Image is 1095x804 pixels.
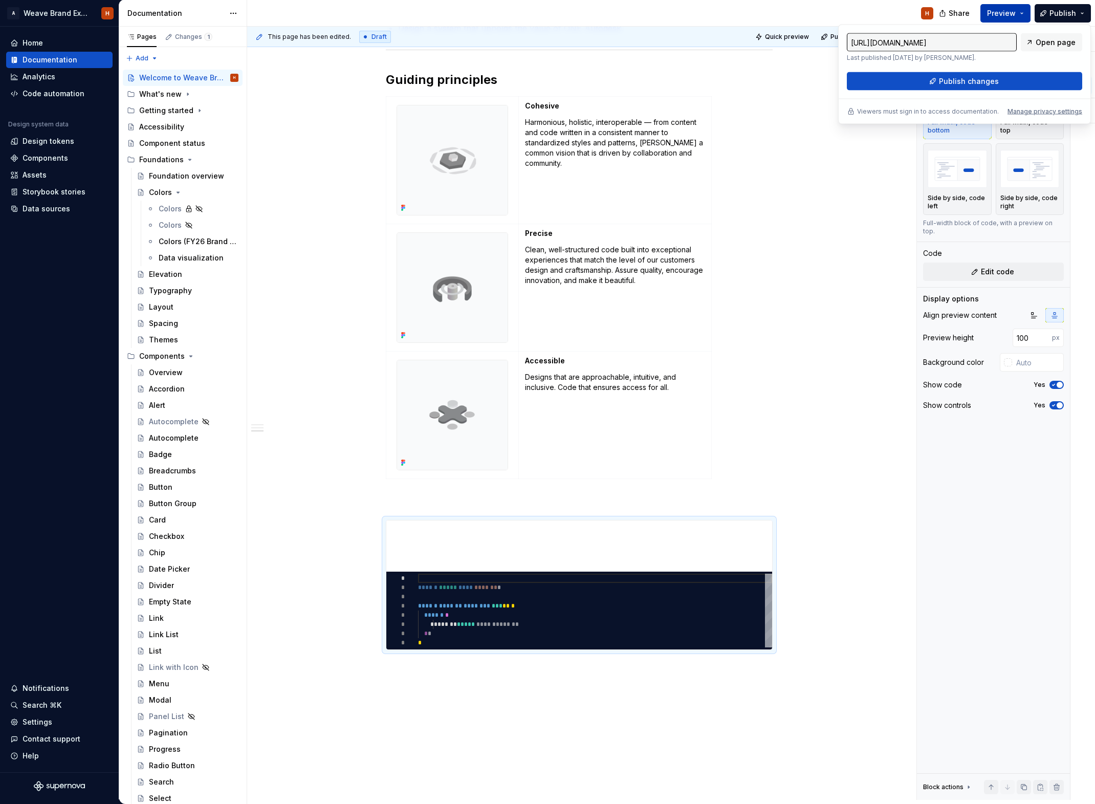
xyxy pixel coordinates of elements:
a: Card [133,512,243,528]
div: Link List [149,629,179,640]
img: e09ba4ea-46dd-4a41-8949-3bfe05d58bd9.png [397,233,508,342]
a: Chip [133,545,243,561]
button: Edit code [923,263,1064,281]
strong: Cohesive [525,101,559,110]
div: Weave Brand Extended [24,8,89,18]
a: Link [133,610,243,626]
div: Pagination [149,728,188,738]
span: Publish [1049,8,1076,18]
a: Assets [6,167,113,183]
div: A [7,7,19,19]
div: Divider [149,580,174,591]
label: Yes [1034,381,1045,389]
a: Autocomplete [133,430,243,446]
p: Designs that are approachable, intuitive, and inclusive. Code that ensures access for all. [525,372,705,393]
div: Alert [149,400,165,410]
div: Component status [139,138,205,148]
p: Last published [DATE] by [PERSON_NAME]. [847,54,1017,62]
div: Search ⌘K [23,700,61,710]
p: Full width, code top [1000,118,1060,135]
div: Show code [923,380,962,390]
div: Autocomplete [149,433,199,443]
a: Divider [133,577,243,594]
svg: Supernova Logo [34,781,85,791]
div: Checkbox [149,531,184,541]
p: Full width, code bottom [928,118,987,135]
a: Data sources [6,201,113,217]
a: Analytics [6,69,113,85]
a: Foundation overview [133,168,243,184]
div: Link [149,613,164,623]
div: Display options [923,294,979,304]
p: Harmonious, holistic, interoperable — from content and code written in a consistent manner to sta... [525,117,705,168]
div: Colors [159,204,182,214]
div: Radio Button [149,760,195,771]
a: Documentation [6,52,113,68]
div: What's new [123,86,243,102]
p: Side by side, code left [928,194,987,210]
div: Accordion [149,384,185,394]
div: Spacing [149,318,178,329]
a: Empty State [133,594,243,610]
a: Colors [142,217,243,233]
div: Storybook stories [23,187,85,197]
a: Badge [133,446,243,463]
img: 494f8b83-0a6a-4a33-9656-fd86d2ccd8ae.png [397,105,508,215]
div: Progress [149,744,181,754]
button: Help [6,748,113,764]
div: Analytics [23,72,55,82]
div: Card [149,515,166,525]
div: Menu [149,679,169,689]
div: Documentation [23,55,77,65]
a: Code automation [6,85,113,102]
div: Help [23,751,39,761]
div: Preview height [923,333,974,343]
div: Components [139,351,185,361]
a: Accessibility [123,119,243,135]
button: Quick preview [752,30,814,44]
div: Design system data [8,120,69,128]
div: Getting started [139,105,193,116]
p: px [1052,334,1060,342]
a: Link List [133,626,243,643]
button: placeholderSide by side, code right [996,143,1064,215]
button: Notifications [6,680,113,697]
a: Components [6,150,113,166]
a: Panel List [133,708,243,725]
a: Spacing [133,315,243,332]
a: Search [133,774,243,790]
div: Code [923,248,942,258]
div: Show controls [923,400,971,410]
span: This page has been edited. [268,33,351,41]
a: Pagination [133,725,243,741]
div: H [925,9,929,17]
div: Overview [149,367,183,378]
a: Elevation [133,266,243,283]
span: Publish changes [939,76,999,86]
div: Breadcrumbs [149,466,196,476]
div: Pages [127,33,157,41]
a: Component status [123,135,243,151]
div: Welcome to Weave Brand Extended [139,73,224,83]
div: Design tokens [23,136,74,146]
div: Notifications [23,683,69,693]
a: Overview [133,364,243,381]
div: Panel List [149,711,184,722]
a: Typography [133,283,243,299]
a: Date Picker [133,561,243,577]
div: Themes [149,335,178,345]
a: Layout [133,299,243,315]
a: Storybook stories [6,184,113,200]
div: Empty State [149,597,191,607]
div: Colors [149,187,172,198]
div: Components [23,153,68,163]
p: Viewers must sign in to access documentation. [857,107,999,116]
button: Publish [1035,4,1091,23]
a: Colors (FY26 Brand refresh) [142,233,243,250]
div: Layout [149,302,173,312]
a: Colors [133,184,243,201]
label: Yes [1034,401,1045,409]
strong: Accessible [525,356,565,365]
div: Settings [23,717,52,727]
